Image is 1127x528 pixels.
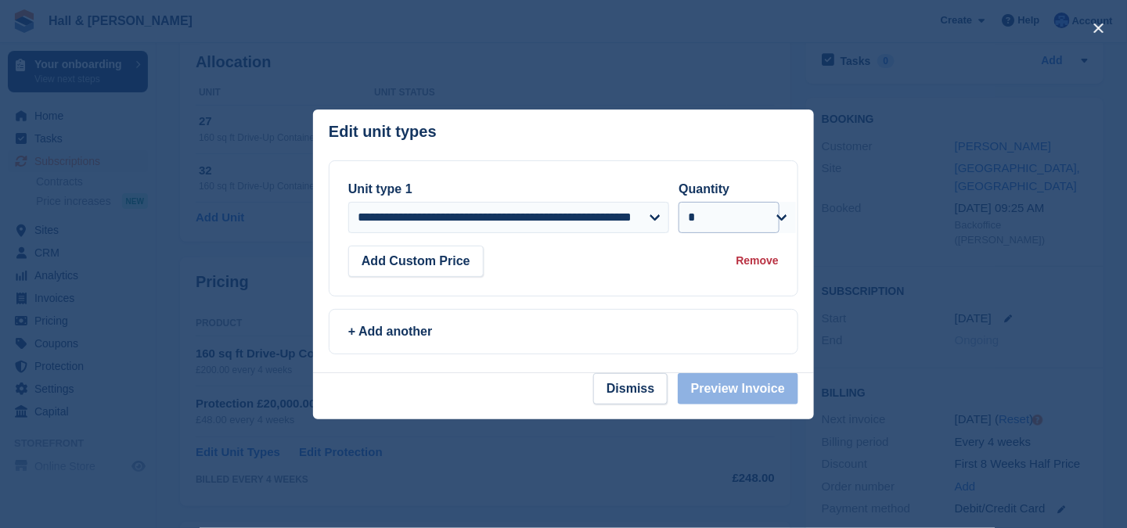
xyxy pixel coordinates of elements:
button: Dismiss [593,373,668,404]
label: Unit type 1 [348,182,412,196]
a: + Add another [329,309,798,354]
div: Remove [736,253,779,269]
button: Add Custom Price [348,246,484,277]
button: Preview Invoice [678,373,798,404]
p: Edit unit types [329,123,437,141]
button: close [1086,16,1111,41]
label: Quantity [679,182,729,196]
div: + Add another [348,322,779,341]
